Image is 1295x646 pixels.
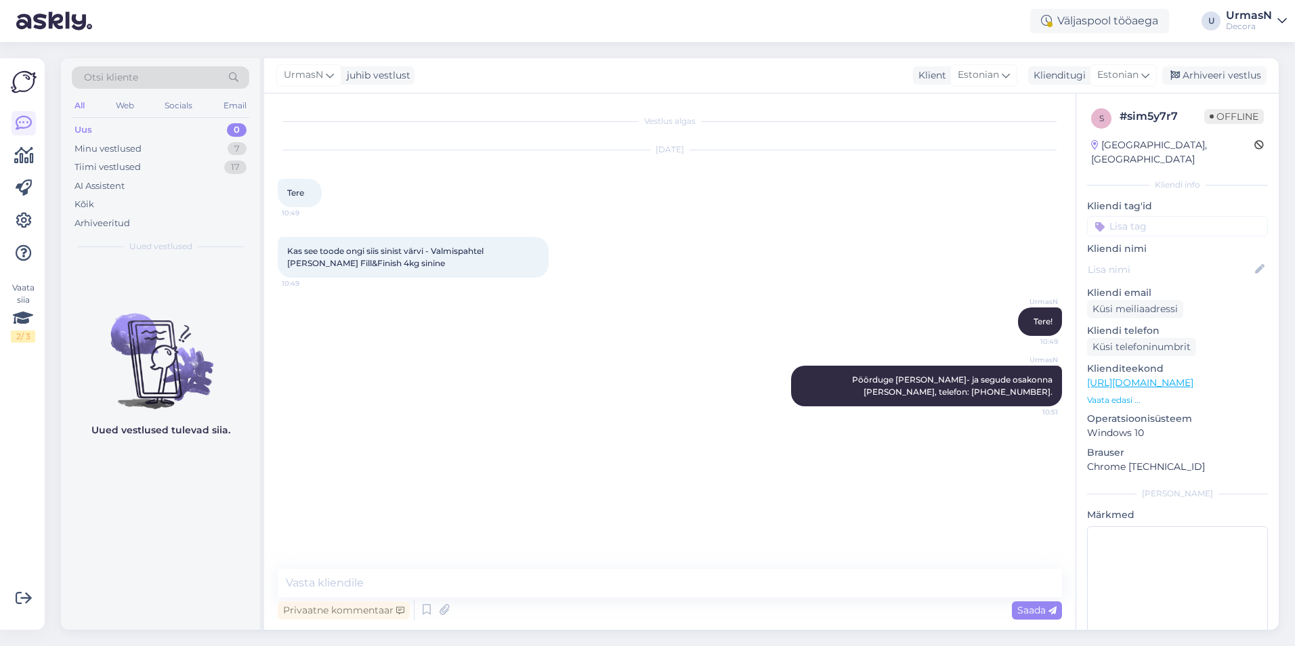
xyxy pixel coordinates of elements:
[221,97,249,114] div: Email
[284,68,323,83] span: UrmasN
[341,68,410,83] div: juhib vestlust
[1087,324,1268,338] p: Kliendi telefon
[1226,21,1272,32] div: Decora
[282,278,333,288] span: 10:49
[1007,337,1058,347] span: 10:49
[282,208,333,218] span: 10:49
[1202,12,1220,30] div: U
[1087,216,1268,236] input: Lisa tag
[228,142,247,156] div: 7
[1099,113,1104,123] span: s
[1087,300,1183,318] div: Küsi meiliaadressi
[162,97,195,114] div: Socials
[1087,446,1268,460] p: Brauser
[1087,488,1268,500] div: [PERSON_NAME]
[278,601,410,620] div: Privaatne kommentaar
[278,144,1062,156] div: [DATE]
[11,69,37,95] img: Askly Logo
[1087,362,1268,376] p: Klienditeekond
[1087,394,1268,406] p: Vaata edasi ...
[61,289,260,411] img: No chats
[1162,66,1267,85] div: Arhiveeri vestlus
[1087,412,1268,426] p: Operatsioonisüsteem
[11,330,35,343] div: 2 / 3
[1087,460,1268,474] p: Chrome [TECHNICAL_ID]
[1007,407,1058,417] span: 10:51
[958,68,999,83] span: Estonian
[75,217,130,230] div: Arhiveeritud
[113,97,137,114] div: Web
[852,374,1055,397] span: Pöörduge [PERSON_NAME]- ja segude osakonna [PERSON_NAME], telefon: [PHONE_NUMBER].
[1097,68,1139,83] span: Estonian
[1087,508,1268,522] p: Märkmed
[1087,199,1268,213] p: Kliendi tag'id
[287,246,486,268] span: Kas see toode ongi siis sinist värvi - Valmispahtel [PERSON_NAME] Fill&Finish 4kg sinine
[84,70,138,85] span: Otsi kliente
[1204,109,1264,124] span: Offline
[1030,9,1169,33] div: Väljaspool tööaega
[1120,108,1204,125] div: # sim5y7r7
[1017,604,1057,616] span: Saada
[11,282,35,343] div: Vaata siia
[75,179,125,193] div: AI Assistent
[129,240,192,253] span: Uued vestlused
[1088,262,1252,277] input: Lisa nimi
[1007,355,1058,365] span: UrmasN
[287,188,304,198] span: Tere
[1007,297,1058,307] span: UrmasN
[1087,338,1196,356] div: Küsi telefoninumbrit
[72,97,87,114] div: All
[75,142,142,156] div: Minu vestlused
[1226,10,1272,21] div: UrmasN
[1034,316,1053,326] span: Tere!
[1087,242,1268,256] p: Kliendi nimi
[1087,179,1268,191] div: Kliendi info
[1091,138,1254,167] div: [GEOGRAPHIC_DATA], [GEOGRAPHIC_DATA]
[1226,10,1287,32] a: UrmasNDecora
[75,123,92,137] div: Uus
[278,115,1062,127] div: Vestlus algas
[1087,376,1193,389] a: [URL][DOMAIN_NAME]
[75,160,141,174] div: Tiimi vestlused
[1028,68,1086,83] div: Klienditugi
[75,198,94,211] div: Kõik
[91,423,230,437] p: Uued vestlused tulevad siia.
[913,68,946,83] div: Klient
[1087,426,1268,440] p: Windows 10
[224,160,247,174] div: 17
[1087,286,1268,300] p: Kliendi email
[227,123,247,137] div: 0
